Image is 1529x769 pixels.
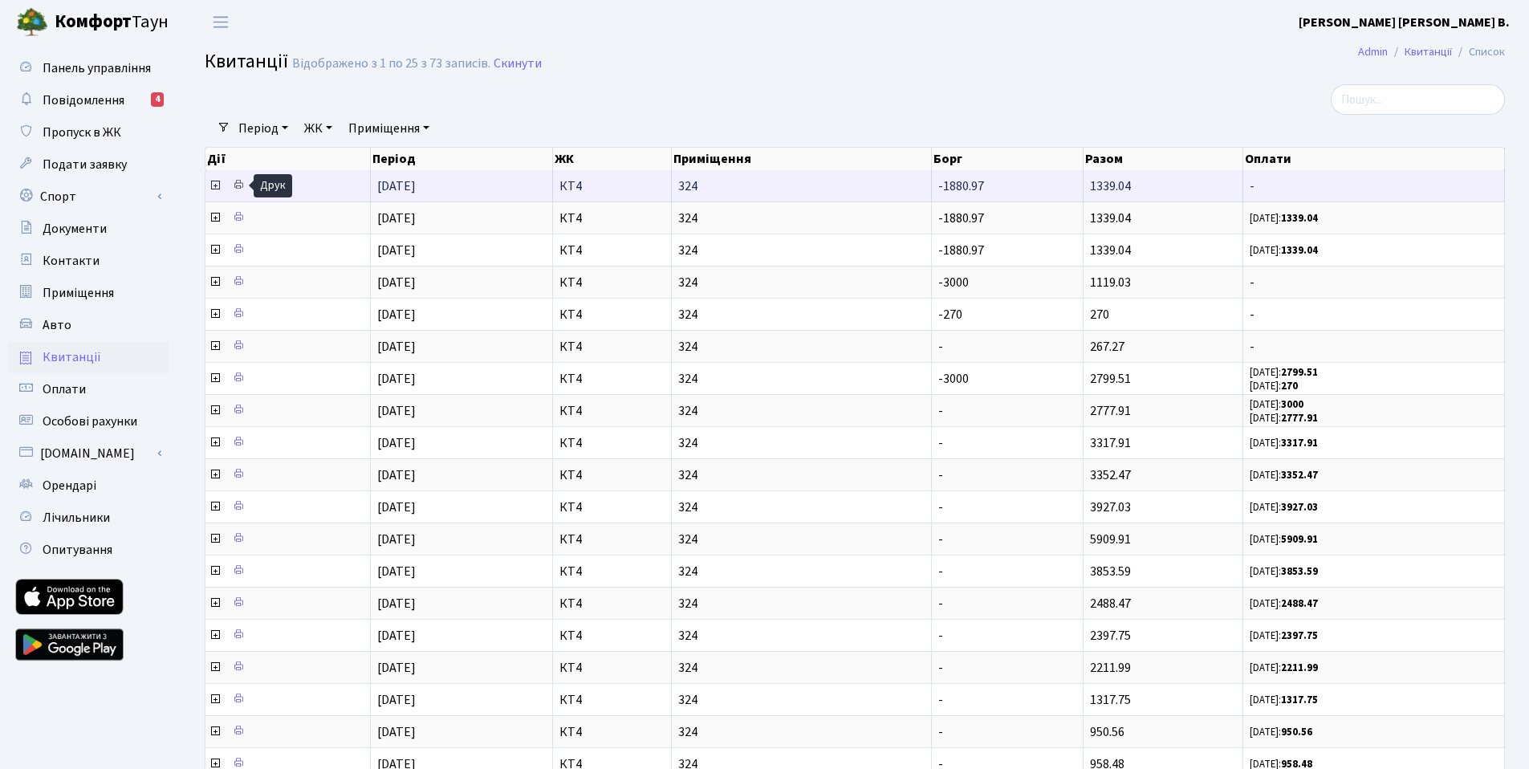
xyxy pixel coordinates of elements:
span: 324 [678,469,925,482]
span: КТ4 [559,565,665,578]
span: КТ4 [559,469,665,482]
b: 2397.75 [1281,629,1318,643]
span: - [938,595,943,612]
img: logo.png [16,6,48,39]
small: [DATE]: [1250,211,1318,226]
span: 324 [678,180,925,193]
a: Опитування [8,534,169,566]
a: Квитанції [1405,43,1452,60]
small: [DATE]: [1250,629,1318,643]
span: - [938,723,943,741]
span: [DATE] [377,691,416,709]
b: 3853.59 [1281,564,1318,579]
small: [DATE]: [1250,532,1318,547]
b: [PERSON_NAME] [PERSON_NAME] В. [1299,14,1510,31]
a: Контакти [8,245,169,277]
span: [DATE] [377,595,416,612]
a: Особові рахунки [8,405,169,437]
th: Період [371,148,553,170]
small: [DATE]: [1250,436,1318,450]
a: [PERSON_NAME] [PERSON_NAME] В. [1299,13,1510,32]
div: Відображено з 1 по 25 з 73 записів. [292,56,490,71]
span: 324 [678,501,925,514]
span: Таун [55,9,169,36]
a: Авто [8,309,169,341]
span: КТ4 [559,405,665,417]
span: [DATE] [377,177,416,195]
span: Подати заявку [43,156,127,173]
b: 1339.04 [1281,211,1318,226]
span: - [1250,276,1498,289]
span: Контакти [43,252,100,270]
span: КТ4 [559,212,665,225]
button: Переключити навігацію [201,9,241,35]
th: Разом [1084,148,1243,170]
nav: breadcrumb [1334,35,1529,69]
span: 3853.59 [1090,563,1131,580]
span: 324 [678,244,925,257]
b: 3927.03 [1281,500,1318,515]
span: 3317.91 [1090,434,1131,452]
span: 324 [678,661,925,674]
a: Оплати [8,373,169,405]
span: 324 [678,405,925,417]
span: 2777.91 [1090,402,1131,420]
small: [DATE]: [1250,243,1318,258]
small: [DATE]: [1250,379,1298,393]
span: [DATE] [377,242,416,259]
span: 1339.04 [1090,210,1131,227]
a: Подати заявку [8,149,169,181]
span: [DATE] [377,627,416,645]
th: ЖК [553,148,672,170]
span: 324 [678,437,925,450]
th: Оплати [1243,148,1505,170]
span: [DATE] [377,531,416,548]
a: Лічильники [8,502,169,534]
small: [DATE]: [1250,564,1318,579]
span: -3000 [938,274,969,291]
span: 3352.47 [1090,466,1131,484]
div: Друк [254,174,292,197]
small: [DATE]: [1250,468,1318,482]
span: [DATE] [377,274,416,291]
span: 267.27 [1090,338,1124,356]
a: Документи [8,213,169,245]
span: [DATE] [377,659,416,677]
b: 1317.75 [1281,693,1318,707]
span: КТ4 [559,437,665,450]
span: -1880.97 [938,177,984,195]
b: 270 [1281,379,1298,393]
span: 324 [678,340,925,353]
span: КТ4 [559,694,665,706]
span: КТ4 [559,180,665,193]
span: - [938,627,943,645]
span: 324 [678,597,925,610]
small: [DATE]: [1250,397,1303,412]
a: Повідомлення4 [8,84,169,116]
span: 324 [678,308,925,321]
span: Особові рахунки [43,413,137,430]
div: 4 [151,92,164,107]
span: [DATE] [377,210,416,227]
span: КТ4 [559,501,665,514]
small: [DATE]: [1250,411,1318,425]
b: 2488.47 [1281,596,1318,611]
b: 5909.91 [1281,532,1318,547]
span: [DATE] [377,338,416,356]
a: Приміщення [342,115,436,142]
span: КТ4 [559,597,665,610]
span: Оплати [43,380,86,398]
span: Лічильники [43,509,110,527]
span: -3000 [938,370,969,388]
span: 270 [1090,306,1109,323]
span: [DATE] [377,434,416,452]
span: -1880.97 [938,242,984,259]
span: Повідомлення [43,92,124,109]
b: 3000 [1281,397,1303,412]
b: Комфорт [55,9,132,35]
span: - [938,691,943,709]
input: Пошук... [1331,84,1505,115]
a: Приміщення [8,277,169,309]
span: 324 [678,629,925,642]
b: 2211.99 [1281,661,1318,675]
